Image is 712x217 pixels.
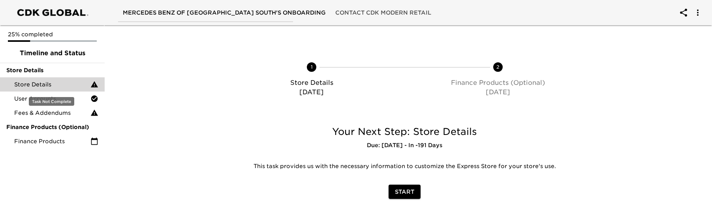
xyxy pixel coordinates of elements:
span: Timeline and Status [6,49,98,58]
span: Store Details [14,80,90,88]
span: Store Details [6,66,98,74]
span: User Accounts [14,95,90,103]
p: Store Details [222,78,402,88]
p: This task provides us with the necessary information to customize the Express Store for your stor... [215,163,595,170]
span: Fees & Addendums [14,109,90,117]
button: Start [389,185,421,199]
text: 1 [311,64,313,70]
h5: Your Next Step: Store Details [209,125,601,138]
button: account of current user [674,3,693,22]
span: Finance Products (Optional) [6,123,98,131]
h6: Due: [DATE] - In -191 Days [209,141,601,150]
p: Finance Products (Optional) [408,78,588,88]
p: [DATE] [408,88,588,97]
button: account of current user [688,3,707,22]
text: 2 [496,64,500,70]
span: Mercedes Benz of [GEOGRAPHIC_DATA] South's Onboarding [123,8,326,18]
span: Contact CDK Modern Retail [335,8,431,18]
p: [DATE] [222,88,402,97]
span: Finance Products [14,137,90,145]
span: Start [395,187,414,197]
p: 25% completed [8,30,97,38]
